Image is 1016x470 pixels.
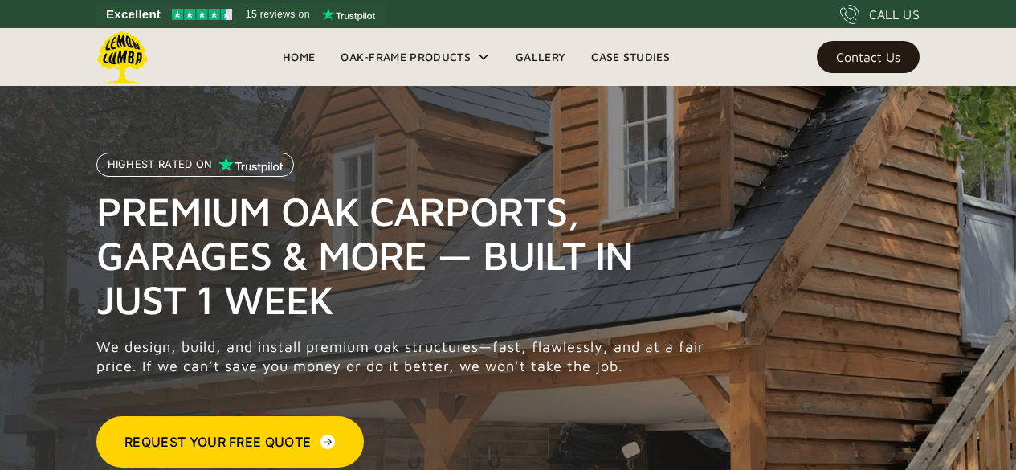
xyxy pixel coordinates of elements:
[108,159,213,170] p: Highest Rated on
[503,45,578,69] a: Gallery
[96,337,713,376] p: We design, build, and install premium oak structures—fast, flawlessly, and at a fair price. If we...
[172,9,232,20] img: Trustpilot 4.5 stars
[96,416,364,468] a: Request Your Free Quote
[246,5,310,24] span: 15 reviews on
[817,41,920,73] a: Contact Us
[322,8,375,21] img: Trustpilot logo
[96,3,386,26] a: See Lemon Lumba reviews on Trustpilot
[96,153,294,189] a: Highest Rated on
[840,5,920,24] a: CALL US
[836,51,900,63] div: Contact Us
[106,5,161,24] span: Excellent
[869,5,920,24] div: CALL US
[270,45,328,69] a: Home
[96,189,713,321] h1: Premium Oak Carports, Garages & More — Built in Just 1 Week
[328,28,503,86] div: Oak-Frame Products
[124,432,311,452] div: Request Your Free Quote
[578,45,683,69] a: Case Studies
[341,47,471,67] div: Oak-Frame Products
